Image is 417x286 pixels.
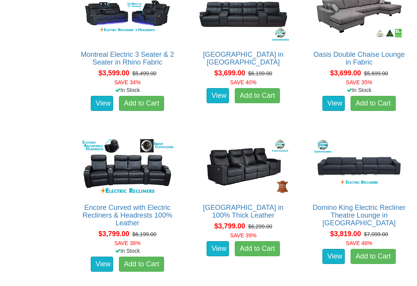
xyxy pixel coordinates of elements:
a: View [207,88,229,104]
font: SAVE 39% [230,232,256,238]
img: Encore Curved with Electric Recliners & Headrests 100% Leather [80,137,175,196]
del: $7,099.00 [364,231,388,237]
a: [GEOGRAPHIC_DATA] in [GEOGRAPHIC_DATA] [203,51,284,66]
a: Add to Cart [235,88,280,104]
del: $6,199.00 [132,231,156,237]
div: In Stock [74,247,181,255]
a: View [91,257,113,272]
font: SAVE 34% [114,79,141,85]
a: Oasis Double Chaise Lounge in Fabric [314,51,405,66]
del: $6,299.00 [248,223,272,230]
div: In Stock [305,86,413,94]
font: SAVE 38% [114,240,141,246]
img: Bond Theatre Lounge in 100% Thick Leather [195,137,291,196]
span: $3,799.00 [214,222,245,230]
a: Encore Curved with Electric Recliners & Headrests 100% Leather [83,204,173,227]
a: View [322,96,345,111]
img: Domino King Electric Recliner Theatre Lounge in Fabric [311,137,407,196]
a: Add to Cart [119,257,164,272]
a: View [91,96,113,111]
a: [GEOGRAPHIC_DATA] in 100% Thick Leather [203,204,284,219]
a: Domino King Electric Recliner Theatre Lounge in [GEOGRAPHIC_DATA] [313,204,406,227]
a: Add to Cart [119,96,164,111]
font: SAVE 40% [230,79,256,85]
div: In Stock [74,86,181,94]
del: $5,499.00 [132,70,156,77]
a: Add to Cart [351,96,396,111]
a: Add to Cart [235,241,280,257]
font: SAVE 46% [346,240,372,246]
font: SAVE 35% [346,79,372,85]
span: $3,699.00 [330,69,361,77]
a: Add to Cart [351,249,396,264]
a: View [207,241,229,257]
a: View [322,249,345,264]
span: $3,799.00 [98,230,129,238]
del: $5,699.00 [364,70,388,77]
a: Montreal Electric 3 Seater & 2 Seater in Rhino Fabric [81,51,174,66]
span: $3,699.00 [214,69,245,77]
del: $6,199.00 [248,70,272,77]
span: $3,599.00 [98,69,129,77]
span: $3,819.00 [330,230,361,238]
